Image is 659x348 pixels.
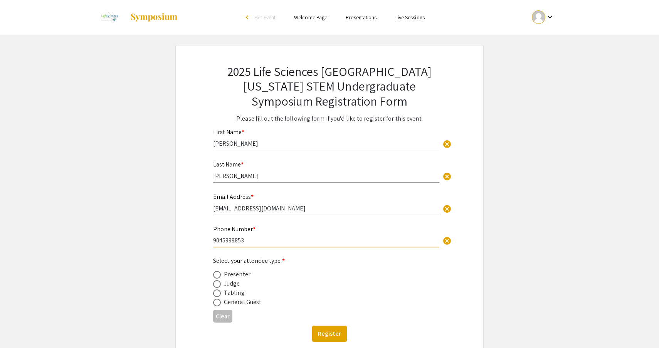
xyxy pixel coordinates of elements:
[213,310,232,323] button: Clear
[96,8,178,27] a: 2025 Life Sciences South Florida STEM Undergraduate Symposium
[213,236,439,244] input: Type Here
[224,270,250,279] div: Presenter
[346,14,377,21] a: Presentations
[545,12,555,22] mat-icon: Expand account dropdown
[6,313,33,342] iframe: Chat
[213,128,244,136] mat-label: First Name
[224,288,245,298] div: Tabling
[213,172,439,180] input: Type Here
[213,225,256,233] mat-label: Phone Number
[130,13,178,22] img: Symposium by ForagerOne
[524,8,563,26] button: Expand account dropdown
[395,14,425,21] a: Live Sessions
[439,200,455,216] button: Clear
[439,168,455,183] button: Clear
[254,14,276,21] span: Exit Event
[312,326,347,342] button: Register
[439,233,455,248] button: Clear
[442,236,452,245] span: cancel
[213,160,244,168] mat-label: Last Name
[213,257,285,265] mat-label: Select your attendee type:
[213,64,446,108] h2: 2025 Life Sciences [GEOGRAPHIC_DATA][US_STATE] STEM Undergraduate Symposium Registration Form
[294,14,327,21] a: Welcome Page
[442,140,452,149] span: cancel
[442,172,452,181] span: cancel
[224,298,261,307] div: General Guest
[246,15,250,20] div: arrow_back_ios
[439,136,455,151] button: Clear
[213,204,439,212] input: Type Here
[442,204,452,214] span: cancel
[213,193,254,201] mat-label: Email Address
[96,8,122,27] img: 2025 Life Sciences South Florida STEM Undergraduate Symposium
[213,114,446,123] p: Please fill out the following form if you'd like to register for this event.
[224,279,240,288] div: Judge
[213,140,439,148] input: Type Here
